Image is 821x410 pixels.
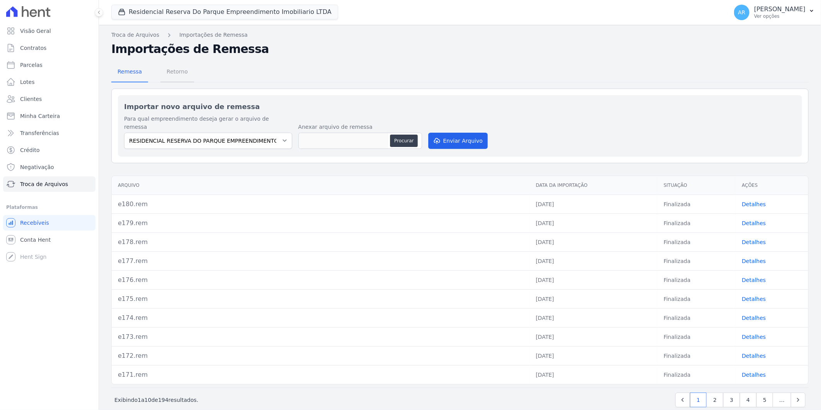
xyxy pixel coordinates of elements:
[111,42,809,56] h2: Importações de Remessa
[657,214,736,232] td: Finalizada
[3,40,95,56] a: Contratos
[742,296,766,302] a: Detalhes
[20,236,51,244] span: Conta Hent
[111,31,809,39] nav: Breadcrumb
[113,64,146,79] span: Remessa
[657,289,736,308] td: Finalizada
[162,64,192,79] span: Retorno
[118,275,523,285] div: e176.rem
[112,176,530,195] th: Arquivo
[530,195,657,214] td: [DATE]
[3,74,95,90] a: Lotes
[657,327,736,346] td: Finalizada
[20,78,35,86] span: Lotes
[118,351,523,360] div: e172.rem
[20,95,42,103] span: Clientes
[3,142,95,158] a: Crédito
[675,393,690,407] a: Previous
[20,27,51,35] span: Visão Geral
[742,334,766,340] a: Detalhes
[707,393,723,407] a: 2
[3,91,95,107] a: Clientes
[530,270,657,289] td: [DATE]
[20,219,49,227] span: Recebíveis
[530,214,657,232] td: [DATE]
[657,195,736,214] td: Finalizada
[118,200,523,209] div: e180.rem
[740,393,756,407] a: 4
[742,201,766,207] a: Detalhes
[657,308,736,327] td: Finalizada
[138,397,141,403] span: 1
[118,219,523,228] div: e179.rem
[114,396,198,404] p: Exibindo a de resultados.
[736,176,808,195] th: Ações
[3,57,95,73] a: Parcelas
[530,251,657,270] td: [DATE]
[728,2,821,23] button: AR [PERSON_NAME] Ver opções
[742,372,766,378] a: Detalhes
[20,61,43,69] span: Parcelas
[118,332,523,342] div: e173.rem
[742,258,766,264] a: Detalhes
[742,220,766,226] a: Detalhes
[160,62,194,82] a: Retorno
[20,180,68,188] span: Troca de Arquivos
[723,393,740,407] a: 3
[20,112,60,120] span: Minha Carteira
[6,203,92,212] div: Plataformas
[773,393,791,407] span: …
[3,232,95,248] a: Conta Hent
[657,270,736,289] td: Finalizada
[657,232,736,251] td: Finalizada
[530,308,657,327] td: [DATE]
[20,163,54,171] span: Negativação
[111,5,338,19] button: Residencial Reserva Do Parque Empreendimento Imobiliario LTDA
[118,313,523,323] div: e174.rem
[530,327,657,346] td: [DATE]
[428,133,488,149] button: Enviar Arquivo
[3,23,95,39] a: Visão Geral
[754,13,806,19] p: Ver opções
[657,176,736,195] th: Situação
[111,31,159,39] a: Troca de Arquivos
[756,393,773,407] a: 5
[3,125,95,141] a: Transferências
[390,135,418,147] button: Procurar
[742,353,766,359] a: Detalhes
[298,123,422,131] label: Anexar arquivo de remessa
[179,31,248,39] a: Importações de Remessa
[742,315,766,321] a: Detalhes
[3,108,95,124] a: Minha Carteira
[124,101,796,112] h2: Importar novo arquivo de remessa
[20,44,46,52] span: Contratos
[158,397,169,403] span: 194
[530,346,657,365] td: [DATE]
[145,397,152,403] span: 10
[530,232,657,251] td: [DATE]
[118,370,523,379] div: e171.rem
[118,294,523,304] div: e175.rem
[111,62,148,82] a: Remessa
[3,176,95,192] a: Troca de Arquivos
[124,115,292,131] label: Para qual empreendimento deseja gerar o arquivo de remessa
[530,365,657,384] td: [DATE]
[754,5,806,13] p: [PERSON_NAME]
[118,256,523,266] div: e177.rem
[690,393,707,407] a: 1
[738,10,745,15] span: AR
[111,62,194,82] nav: Tab selector
[742,239,766,245] a: Detalhes
[791,393,806,407] a: Next
[530,289,657,308] td: [DATE]
[3,215,95,231] a: Recebíveis
[657,251,736,270] td: Finalizada
[3,159,95,175] a: Negativação
[657,365,736,384] td: Finalizada
[742,277,766,283] a: Detalhes
[118,237,523,247] div: e178.rem
[20,129,59,137] span: Transferências
[20,146,40,154] span: Crédito
[657,346,736,365] td: Finalizada
[530,176,657,195] th: Data da Importação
